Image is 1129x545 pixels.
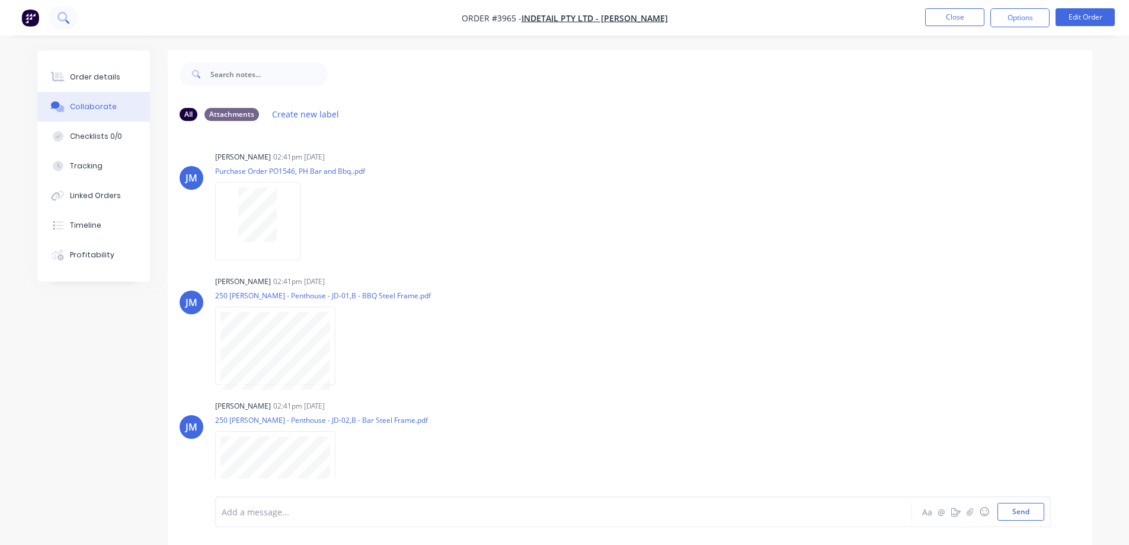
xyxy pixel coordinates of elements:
div: JM [185,171,197,185]
div: 02:41pm [DATE] [273,276,325,287]
button: Aa [920,505,935,519]
div: 02:41pm [DATE] [273,152,325,162]
div: Tracking [70,161,103,171]
div: JM [185,420,197,434]
div: Linked Orders [70,190,121,201]
button: Profitability [37,240,150,270]
div: Profitability [70,250,114,260]
div: 02:41pm [DATE] [273,401,325,412]
button: Options [990,8,1050,27]
div: [PERSON_NAME] [215,152,271,162]
div: Order details [70,72,120,82]
span: Order #3965 - [462,12,522,24]
p: 250 [PERSON_NAME] - Penthouse - JD-02,B - Bar Steel Frame.pdf [215,415,428,425]
p: Purchase Order PO1546, PH Bar and Bbq..pdf [215,166,365,176]
button: Create new label [266,106,346,122]
input: Search notes... [210,62,328,86]
div: Timeline [70,220,101,231]
button: Tracking [37,151,150,181]
div: [PERSON_NAME] [215,276,271,287]
button: ☺ [977,505,992,519]
button: Collaborate [37,92,150,122]
img: Factory [21,9,39,27]
p: 250 [PERSON_NAME] - Penthouse - JD-01,B - BBQ Steel Frame.pdf [215,291,431,301]
button: @ [935,505,949,519]
div: JM [185,295,197,310]
div: Checklists 0/0 [70,131,122,142]
button: Timeline [37,211,150,240]
div: Attachments [204,108,259,121]
div: All [180,108,197,121]
button: Edit Order [1056,8,1115,26]
div: [PERSON_NAME] [215,401,271,412]
button: Send [997,503,1044,521]
button: Checklists 0/0 [37,122,150,151]
button: Close [925,8,984,26]
button: Order details [37,62,150,92]
a: Indetail Pty Ltd - [PERSON_NAME] [522,12,668,24]
div: Collaborate [70,101,117,112]
button: Linked Orders [37,181,150,211]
